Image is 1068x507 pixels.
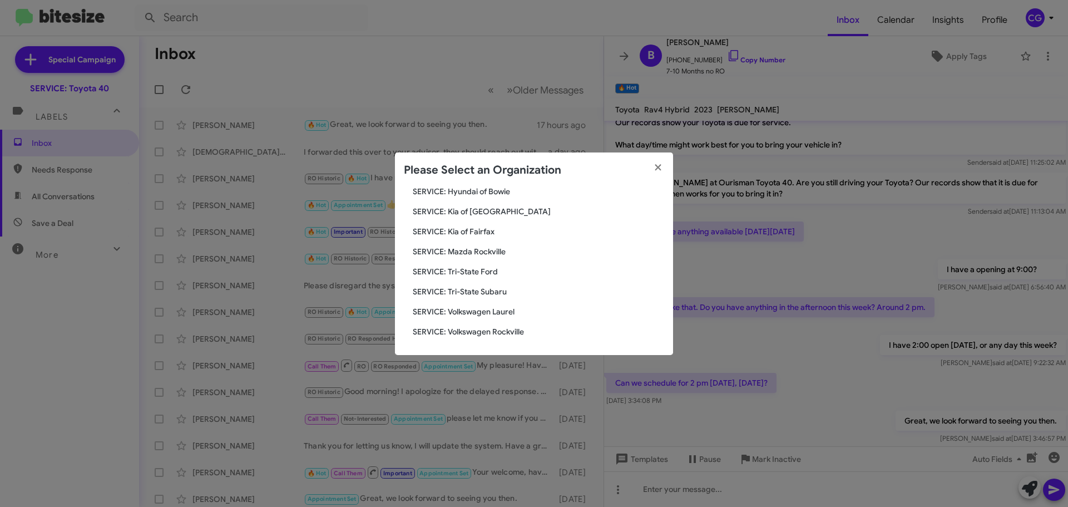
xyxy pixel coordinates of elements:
span: SERVICE: Tri-State Ford [413,266,664,277]
h2: Please Select an Organization [404,161,561,179]
span: SERVICE: Tri-State Subaru [413,286,664,297]
span: SERVICE: Hyundai of Bowie [413,186,664,197]
span: SERVICE: Kia of Fairfax [413,226,664,237]
span: SERVICE: Mazda Rockville [413,246,664,257]
span: SERVICE: Volkswagen Rockville [413,326,664,337]
span: SERVICE: Kia of [GEOGRAPHIC_DATA] [413,206,664,217]
span: SERVICE: Volkswagen Laurel [413,306,664,317]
